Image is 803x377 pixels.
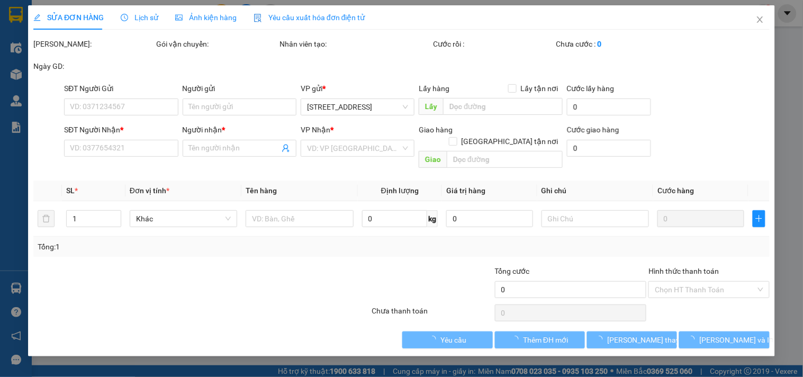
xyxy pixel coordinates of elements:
span: SỬA ĐƠN HÀNG [33,13,104,22]
span: Lấy tận nơi [517,83,563,94]
span: close [756,15,764,24]
input: Dọc đường [444,98,563,115]
span: Yêu cầu xuất hóa đơn điện tử [254,13,365,22]
div: Gói vận chuyển: [157,38,277,50]
div: Ngày GD: [33,60,154,72]
span: user-add [282,144,290,152]
span: [PERSON_NAME] và In [700,334,774,346]
span: loading [596,336,607,343]
div: Chưa cước : [556,38,677,50]
span: Đơn vị tính [130,186,169,195]
div: Cước rồi : [434,38,554,50]
div: Người gửi [183,83,296,94]
button: plus [753,210,765,227]
span: VP Nhận [301,125,330,134]
span: loading [511,336,523,343]
span: clock-circle [121,14,128,21]
span: Tên hàng [246,186,277,195]
div: Người nhận [183,124,296,136]
div: [PERSON_NAME]: [33,38,154,50]
span: Giao hàng [419,125,453,134]
span: plus [753,214,765,223]
div: Chưa thanh toán [371,305,493,324]
span: 142 Hai Bà Trưng [307,99,408,115]
button: Close [745,5,775,35]
th: Ghi chú [537,181,653,201]
input: VD: Bàn, Ghế [246,210,353,227]
input: Cước lấy hàng [567,98,652,115]
span: edit [33,14,41,21]
span: picture [175,14,183,21]
input: Cước giao hàng [567,140,652,157]
button: [PERSON_NAME] thay đổi [587,331,677,348]
span: Thêm ĐH mới [523,334,568,346]
label: Hình thức thanh toán [648,267,719,275]
span: [GEOGRAPHIC_DATA] tận nơi [457,136,563,147]
b: 0 [598,40,602,48]
div: SĐT Người Gửi [64,83,178,94]
span: Lấy hàng [419,84,450,93]
span: [PERSON_NAME] thay đổi [607,334,692,346]
span: Cước hàng [657,186,694,195]
span: Giao [419,151,447,168]
button: delete [38,210,55,227]
label: Cước lấy hàng [567,84,615,93]
div: Nhân viên tạo: [279,38,431,50]
input: Ghi Chú [542,210,649,227]
div: Tổng: 1 [38,241,311,253]
label: Cước giao hàng [567,125,619,134]
span: Khác [136,211,231,227]
span: Tổng cước [495,267,530,275]
button: Yêu cầu [403,331,493,348]
span: Lịch sử [121,13,158,22]
span: loading [688,336,700,343]
span: SL [66,186,75,195]
input: 0 [657,210,744,227]
div: SĐT Người Nhận [64,124,178,136]
button: [PERSON_NAME] và In [680,331,770,348]
span: Ảnh kiện hàng [175,13,237,22]
span: Giá trị hàng [446,186,485,195]
div: VP gửi [301,83,414,94]
img: icon [254,14,262,22]
span: loading [429,336,440,343]
span: Yêu cầu [440,334,466,346]
input: Dọc đường [447,151,563,168]
span: kg [427,210,438,227]
span: Định lượng [381,186,419,195]
button: Thêm ĐH mới [495,331,585,348]
span: Lấy [419,98,444,115]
